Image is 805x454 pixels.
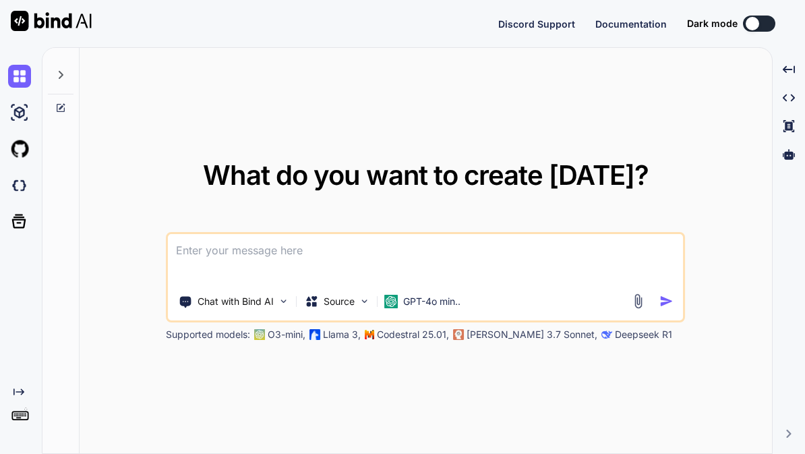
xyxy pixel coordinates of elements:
p: Codestral 25.01, [377,328,449,341]
img: Llama2 [309,329,320,340]
p: [PERSON_NAME] 3.7 Sonnet, [467,328,597,341]
img: githubLight [8,138,31,161]
button: Documentation [595,17,667,31]
img: chat [8,65,31,88]
img: Bind AI [11,11,92,31]
button: Discord Support [498,17,575,31]
img: claude [453,329,464,340]
img: ai-studio [8,101,31,124]
img: Pick Tools [278,295,289,307]
img: icon [659,294,674,308]
img: attachment [630,293,646,309]
p: GPT-4o min.. [403,295,460,308]
p: Chat with Bind AI [198,295,274,308]
img: darkCloudIdeIcon [8,174,31,197]
p: Supported models: [166,328,250,341]
span: Discord Support [498,18,575,30]
span: What do you want to create [DATE]? [203,159,649,192]
img: claude [601,329,612,340]
span: Dark mode [687,17,738,30]
p: Source [324,295,355,308]
img: GPT-4 [254,329,265,340]
img: Mistral-AI [365,330,374,339]
p: Deepseek R1 [615,328,672,341]
p: O3-mini, [268,328,305,341]
p: Llama 3, [323,328,361,341]
span: Documentation [595,18,667,30]
img: GPT-4o mini [384,295,398,308]
img: Pick Models [359,295,370,307]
